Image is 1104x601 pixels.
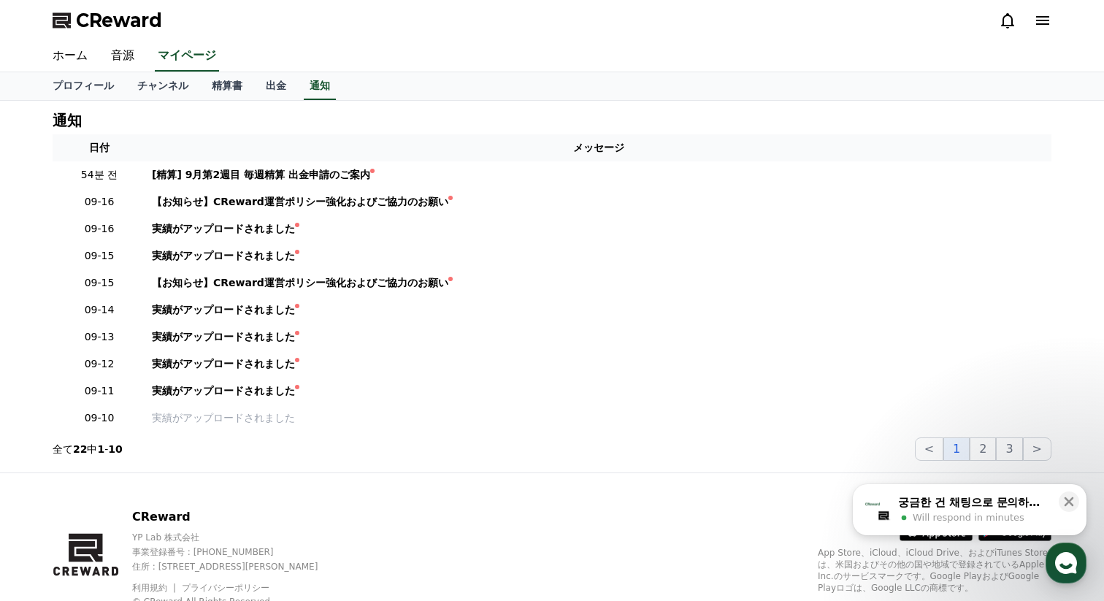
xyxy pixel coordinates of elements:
p: 09-15 [58,248,140,264]
a: プロフィール [41,72,126,100]
a: チャンネル [126,72,200,100]
button: 3 [996,437,1022,461]
span: Settings [216,485,252,497]
p: CReward [132,508,343,526]
a: 精算書 [200,72,254,100]
div: 実績がアップロードされました [152,302,295,318]
div: 実績がアップロードされました [152,383,295,399]
p: 54분 전 [58,167,140,183]
p: 09-10 [58,410,140,426]
p: App Store、iCloud、iCloud Drive、およびiTunes Storeは、米国およびその他の国や地域で登録されているApple Inc.のサービスマークです。Google P... [818,547,1051,594]
h4: 通知 [53,112,82,129]
p: 住所 : [STREET_ADDRESS][PERSON_NAME] [132,561,343,573]
th: メッセージ [146,134,1051,161]
th: 日付 [53,134,146,161]
div: 実績がアップロードされました [152,329,295,345]
strong: 1 [97,443,104,455]
a: Home [4,463,96,499]
a: [精算] 9月第2週目 毎週精算 出金申請のご案内 [152,167,1046,183]
a: 実績がアップロードされました [152,248,1046,264]
p: YP Lab 株式会社 [132,532,343,543]
a: CReward [53,9,162,32]
a: 実績がアップロードされました [152,329,1046,345]
span: Messages [121,486,164,497]
p: 09-15 [58,275,140,291]
a: 【お知らせ】CReward運営ポリシー強化およびご協力のお願い [152,194,1046,210]
a: Messages [96,463,188,499]
a: 利用規約 [132,583,178,593]
div: 実績がアップロードされました [152,356,295,372]
a: 通知 [304,72,336,100]
div: 【お知らせ】CReward運営ポリシー強化およびご協力のお願い [152,275,448,291]
a: 【お知らせ】CReward運営ポリシー強化およびご協力のお願い [152,275,1046,291]
a: 実績がアップロードされました [152,302,1046,318]
p: 全て 中 - [53,442,123,456]
a: マイページ [155,41,219,72]
a: ホーム [41,41,99,72]
a: 実績がアップロードされました [152,221,1046,237]
p: 09-13 [58,329,140,345]
strong: 22 [73,443,87,455]
div: 実績がアップロードされました [152,221,295,237]
p: 09-11 [58,383,140,399]
button: 1 [943,437,970,461]
button: 2 [970,437,996,461]
div: 【お知らせ】CReward運営ポリシー強化およびご協力のお願い [152,194,448,210]
p: 09-14 [58,302,140,318]
strong: 10 [108,443,122,455]
a: 音源 [99,41,146,72]
span: CReward [76,9,162,32]
button: < [915,437,943,461]
a: 実績がアップロードされました [152,410,1046,426]
div: 実績がアップロードされました [152,248,295,264]
p: 09-16 [58,194,140,210]
a: 実績がアップロードされました [152,356,1046,372]
span: Home [37,485,63,497]
a: 出金 [254,72,298,100]
a: プライバシーポリシー [182,583,269,593]
a: Settings [188,463,280,499]
p: 09-16 [58,221,140,237]
p: 09-12 [58,356,140,372]
button: > [1023,437,1051,461]
a: 実績がアップロードされました [152,383,1046,399]
div: [精算] 9月第2週目 毎週精算 出金申請のご案内 [152,167,370,183]
p: 事業登録番号 : [PHONE_NUMBER] [132,546,343,558]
